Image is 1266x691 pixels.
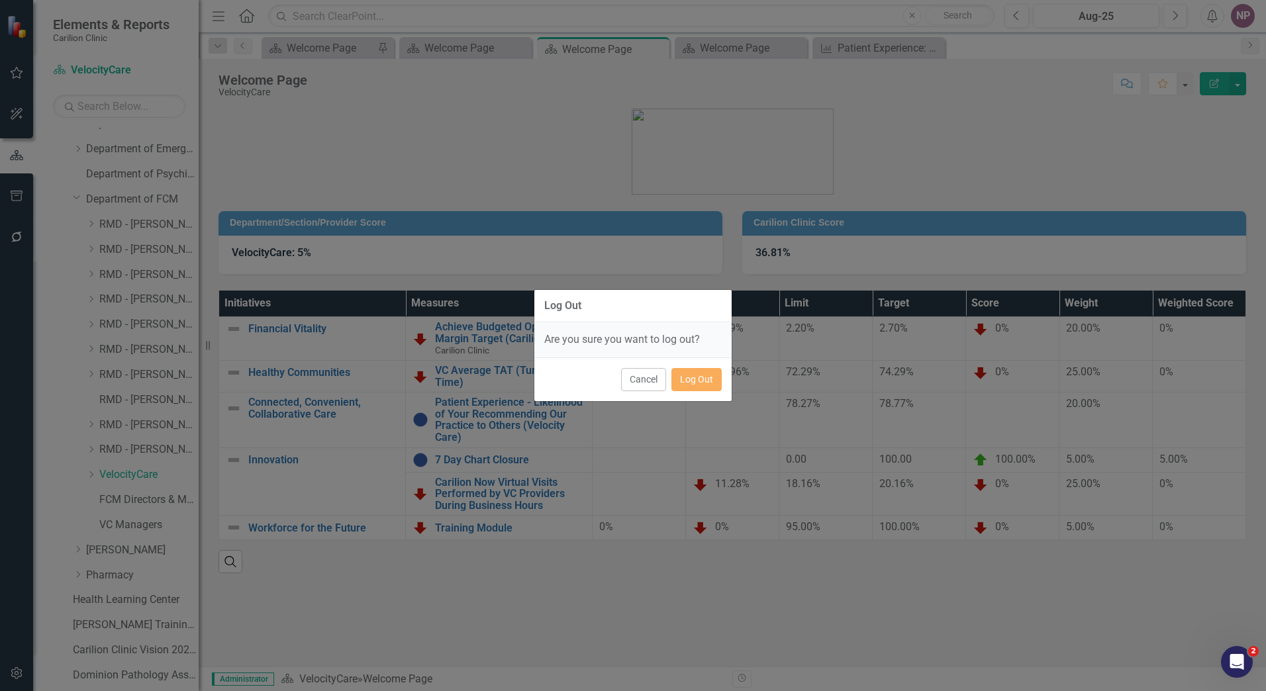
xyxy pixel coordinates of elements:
[544,333,700,345] span: Are you sure you want to log out?
[1248,646,1259,657] span: 2
[621,368,666,391] button: Cancel
[671,368,722,391] button: Log Out
[544,300,581,312] div: Log Out
[1221,646,1253,678] iframe: Intercom live chat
